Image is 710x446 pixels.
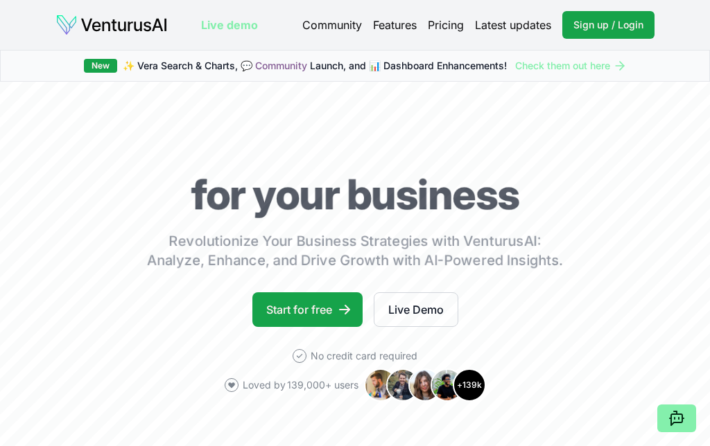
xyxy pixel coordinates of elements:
a: Community [302,17,362,33]
span: ✨ Vera Search & Charts, 💬 Launch, and 📊 Dashboard Enhancements! [123,59,507,73]
a: Check them out here [515,59,627,73]
div: New [84,59,117,73]
img: logo [55,14,168,36]
img: Avatar 4 [431,368,464,402]
img: Avatar 2 [386,368,419,402]
a: Latest updates [475,17,551,33]
a: Live Demo [374,292,458,327]
a: Start for free [252,292,363,327]
a: Sign up / Login [562,11,655,39]
a: Live demo [201,17,258,33]
img: Avatar 1 [364,368,397,402]
span: Sign up / Login [573,18,643,32]
a: Community [255,60,307,71]
a: Pricing [428,17,464,33]
img: Avatar 3 [408,368,442,402]
a: Features [373,17,417,33]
